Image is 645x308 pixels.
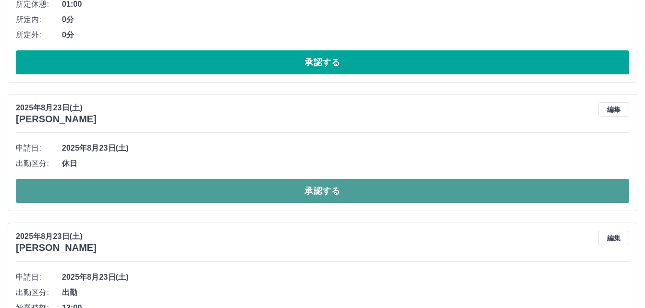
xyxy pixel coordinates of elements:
h3: [PERSON_NAME] [16,242,97,253]
span: 0分 [62,29,629,41]
p: 2025年8月23日(土) [16,102,97,114]
span: 2025年8月23日(土) [62,272,629,283]
span: 出勤区分: [16,158,62,169]
button: 編集 [598,231,629,245]
p: 2025年8月23日(土) [16,231,97,242]
span: 出勤 [62,287,629,298]
button: 編集 [598,102,629,117]
span: 所定外: [16,29,62,41]
span: 所定内: [16,14,62,25]
button: 承認する [16,179,629,203]
h3: [PERSON_NAME] [16,114,97,125]
span: 休日 [62,158,629,169]
span: 出勤区分: [16,287,62,298]
span: 2025年8月23日(土) [62,142,629,154]
span: 0分 [62,14,629,25]
button: 承認する [16,50,629,74]
span: 申請日: [16,272,62,283]
span: 申請日: [16,142,62,154]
